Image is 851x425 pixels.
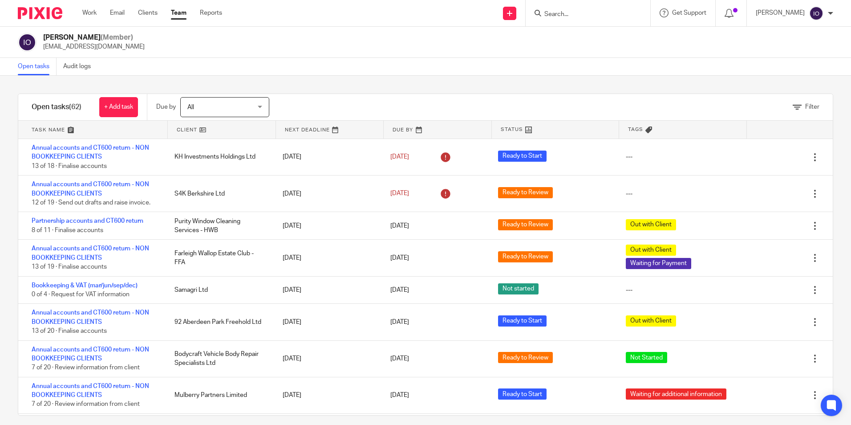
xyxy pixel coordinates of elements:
[498,315,547,327] span: Ready to Start
[672,10,706,16] span: Get Support
[498,251,553,262] span: Ready to Review
[274,313,381,331] div: [DATE]
[274,350,381,368] div: [DATE]
[99,97,138,117] a: + Add task
[156,102,176,111] p: Due by
[32,347,149,362] a: Annual accounts and CT600 return - NON BOOKKEEPING CLIENTS
[501,126,523,133] span: Status
[390,392,409,398] span: [DATE]
[166,245,273,272] div: Farleigh Wallop Estate Club - FFA
[390,191,409,197] span: [DATE]
[390,255,409,261] span: [DATE]
[110,8,125,17] a: Email
[32,310,149,325] a: Annual accounts and CT600 return - NON BOOKKEEPING CLIENTS
[166,345,273,372] div: Bodycraft Vehicle Body Repair Specialists Ltd
[43,42,145,51] p: [EMAIL_ADDRESS][DOMAIN_NAME]
[498,151,547,162] span: Ready to Start
[390,154,409,160] span: [DATE]
[18,33,36,52] img: svg%3E
[626,258,691,269] span: Waiting for Payment
[166,386,273,404] div: Mulberry Partners Limited
[809,6,823,20] img: svg%3E
[498,219,553,230] span: Ready to Review
[498,352,553,363] span: Ready to Review
[200,8,222,17] a: Reports
[274,386,381,404] div: [DATE]
[390,319,409,325] span: [DATE]
[390,223,409,229] span: [DATE]
[32,227,103,233] span: 8 of 11 · Finalise accounts
[626,315,676,327] span: Out with Client
[390,356,409,362] span: [DATE]
[805,104,819,110] span: Filter
[32,181,149,196] a: Annual accounts and CT600 return - NON BOOKKEEPING CLIENTS
[274,148,381,166] div: [DATE]
[166,185,273,203] div: S4K Berkshire Ltd
[626,286,632,294] div: ---
[543,11,624,19] input: Search
[32,245,149,261] a: Annual accounts and CT600 return - NON BOOKKEEPING CLIENTS
[626,352,667,363] span: Not Started
[626,388,726,400] span: Waiting for additional information
[166,212,273,240] div: Purity Window Cleaning Services - HWB
[498,388,547,400] span: Ready to Start
[32,364,140,371] span: 7 of 20 · Review information from client
[32,401,140,408] span: 7 of 20 · Review information from client
[63,58,97,75] a: Audit logs
[274,217,381,235] div: [DATE]
[69,103,81,110] span: (62)
[274,281,381,299] div: [DATE]
[32,102,81,112] h1: Open tasks
[626,219,676,230] span: Out with Client
[32,200,150,206] span: 12 of 19 · Send out drafts and raise invoice.
[32,383,149,398] a: Annual accounts and CT600 return - NON BOOKKEEPING CLIENTS
[626,189,632,198] div: ---
[32,264,107,270] span: 13 of 19 · Finalise accounts
[32,145,149,160] a: Annual accounts and CT600 return - NON BOOKKEEPING CLIENTS
[32,218,143,224] a: Partnership accounts and CT600 return
[166,313,273,331] div: 92 Aberdeen Park Freehold Ltd
[166,148,273,166] div: KH Investments Holdings Ltd
[32,291,130,298] span: 0 of 4 · Request for VAT information
[498,187,553,198] span: Ready to Review
[32,163,107,169] span: 13 of 18 · Finalise accounts
[390,287,409,293] span: [DATE]
[626,245,676,256] span: Out with Client
[274,249,381,267] div: [DATE]
[626,152,632,161] div: ---
[274,185,381,203] div: [DATE]
[187,104,194,110] span: All
[18,7,62,19] img: Pixie
[756,8,805,17] p: [PERSON_NAME]
[171,8,186,17] a: Team
[628,126,643,133] span: Tags
[101,34,133,41] span: (Member)
[498,283,539,294] span: Not started
[82,8,97,17] a: Work
[32,282,138,289] a: Bookkeeping & VAT (mar/jun/sep/dec)
[18,58,57,75] a: Open tasks
[166,281,273,299] div: Samagri Ltd
[43,33,145,42] h2: [PERSON_NAME]
[32,328,107,334] span: 13 of 20 · Finalise accounts
[138,8,158,17] a: Clients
